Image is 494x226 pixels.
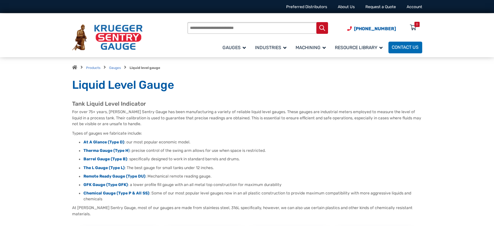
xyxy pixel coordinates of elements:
span: Machining [296,45,326,50]
a: Therma Gauge (Type H) [83,148,130,153]
p: For over 75+ years, [PERSON_NAME] Sentry Gauge has been manufacturing a variety of reliable liqui... [72,109,422,127]
div: 0 [416,22,418,27]
span: Contact Us [392,45,419,50]
a: Gauges [219,41,252,54]
a: Remote Ready Gauge (Type DU) [83,174,146,179]
span: Industries [255,45,286,50]
a: The L Gauge (Type L) [83,166,125,170]
li: : Mechanical remote reading gauge. [83,174,422,179]
a: Contact Us [388,42,422,53]
span: Resource Library [335,45,383,50]
a: Phone Number (920) 434-8860 [347,25,396,32]
a: Chemical Gauge (Type P & All SS) [83,191,149,195]
span: [PHONE_NUMBER] [354,26,396,32]
span: Gauges [222,45,246,50]
li: : specifically designed to work in standard barrels and drums. [83,156,422,162]
li: : The best gauge for small tanks under 12 inches. [83,165,422,171]
strong: Therma Gauge (Type H [83,148,128,153]
h2: Tank Liquid Level Indicator [72,100,422,108]
p: At [PERSON_NAME] Sentry Gauge, most of our gauges are made from stainless steel, 316L specificall... [72,205,422,217]
a: Gauges [109,66,121,70]
a: GFK Gauge (Type GFK) [83,182,128,187]
img: Krueger Sentry Gauge [72,24,143,50]
a: Account [407,5,422,9]
a: Machining [292,41,332,54]
p: Types of gauges we fabricate include: [72,130,422,136]
a: At A Glance (Type D) [83,140,124,144]
li: : our most popular economic model. [83,140,422,145]
a: Industries [252,41,292,54]
a: Request a Quote [365,5,396,9]
li: : a lower profile fill gauge with an all metal top construction for maximum durability [83,182,422,188]
a: Products [86,66,100,70]
li: : precise control of the swing arm allows for use when space is restricted. [83,148,422,154]
a: Preferred Distributors [286,5,327,9]
li: : Some of our most popular level gauges now in an all plastic construction to provide maximum com... [83,191,422,202]
a: About Us [338,5,355,9]
strong: Liquid level gauge [130,66,160,70]
a: Resource Library [332,41,388,54]
h1: Liquid Level Gauge [72,78,422,92]
a: Barrel Gauge (Type B) [83,157,127,161]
